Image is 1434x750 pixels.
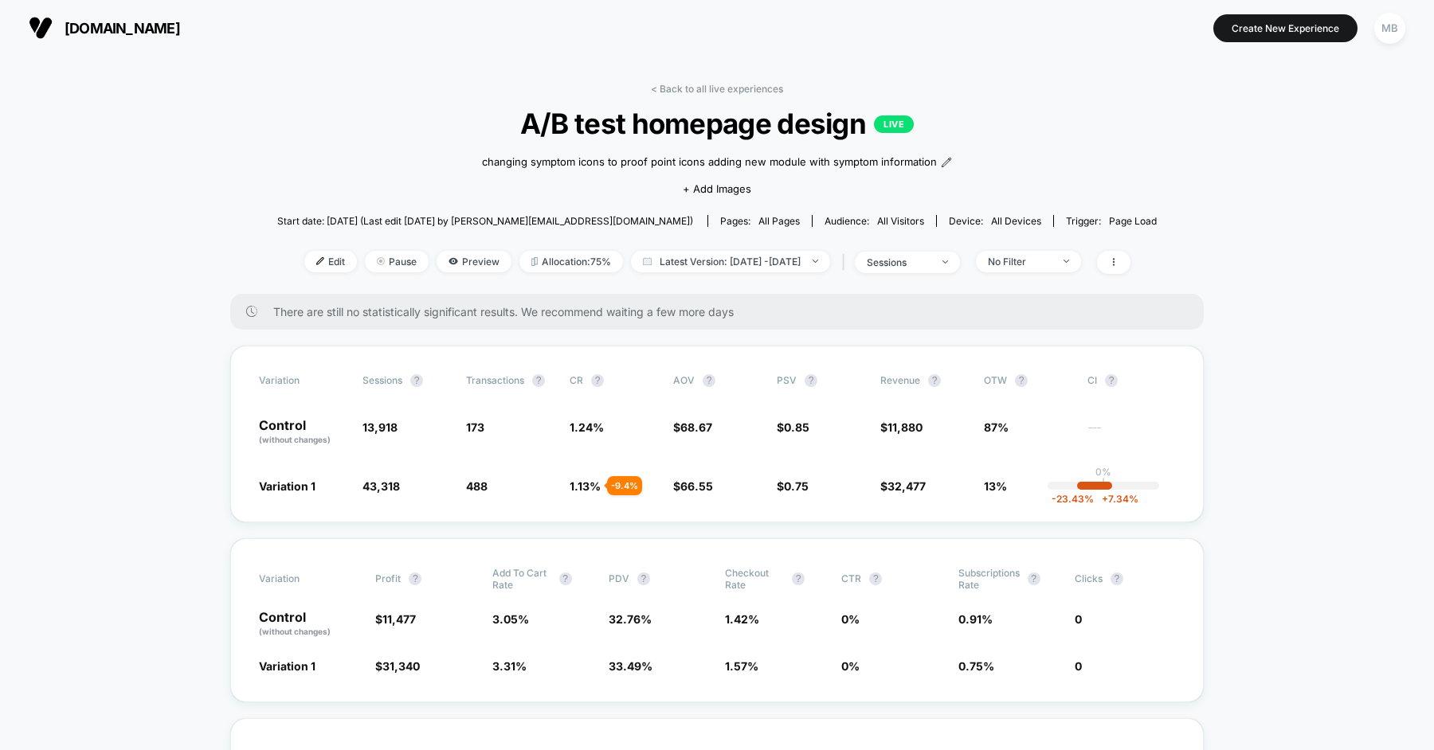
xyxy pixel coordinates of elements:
[880,420,923,434] span: $
[838,251,855,274] span: |
[1094,493,1138,505] span: 7.34 %
[784,420,809,434] span: 0.85
[29,16,53,40] img: Visually logo
[958,659,994,673] span: 0.75 %
[988,256,1052,268] div: No Filter
[1015,374,1028,387] button: ?
[1075,612,1082,626] span: 0
[673,479,713,493] span: $
[942,260,948,264] img: end
[758,215,800,227] span: all pages
[841,572,861,584] span: CTR
[609,612,652,626] span: 32.76 %
[1105,374,1118,387] button: ?
[531,257,538,266] img: rebalance
[867,256,931,268] div: sessions
[673,374,695,386] span: AOV
[375,572,401,584] span: Profit
[65,20,180,37] span: [DOMAIN_NAME]
[777,420,809,434] span: $
[466,420,484,434] span: 173
[362,479,400,493] span: 43,318
[375,612,416,626] span: $
[1066,215,1157,227] div: Trigger:
[958,567,1020,591] span: Subscriptions Rate
[1087,374,1175,387] span: CI
[1064,260,1069,263] img: end
[631,251,830,272] span: Latest Version: [DATE] - [DATE]
[1075,572,1103,584] span: Clicks
[1111,572,1123,585] button: ?
[813,260,818,263] img: end
[928,374,941,387] button: ?
[259,567,347,591] span: Variation
[382,612,416,626] span: 11,477
[1052,493,1094,505] span: -23.43 %
[570,420,604,434] span: 1.24 %
[1374,13,1405,44] div: MB
[365,251,429,272] span: Pause
[377,257,385,265] img: end
[410,374,423,387] button: ?
[1102,493,1108,505] span: +
[277,215,693,227] span: Start date: [DATE] (Last edit [DATE] by [PERSON_NAME][EMAIL_ADDRESS][DOMAIN_NAME])
[792,572,805,585] button: ?
[991,215,1041,227] span: all devices
[559,572,572,585] button: ?
[1213,14,1358,42] button: Create New Experience
[362,420,398,434] span: 13,918
[437,251,511,272] span: Preview
[273,305,1172,318] span: There are still no statistically significant results. We recommend waiting a few more days
[519,251,623,272] span: Allocation: 75%
[673,420,712,434] span: $
[805,374,817,387] button: ?
[825,215,924,227] div: Audience:
[492,567,551,591] span: Add To Cart Rate
[720,215,800,227] div: Pages:
[382,659,420,673] span: 31,340
[777,479,809,493] span: $
[321,107,1112,140] span: A/B test homepage design
[591,374,604,387] button: ?
[841,659,860,673] span: 0 %
[409,572,421,585] button: ?
[259,374,347,387] span: Variation
[651,83,783,95] a: < Back to all live experiences
[259,479,315,493] span: Variation 1
[259,611,359,638] p: Control
[683,182,751,195] span: + Add Images
[1369,12,1410,45] button: MB
[725,612,759,626] span: 1.42 %
[259,435,331,444] span: (without changes)
[887,420,923,434] span: 11,880
[1102,478,1105,490] p: |
[607,476,642,495] div: - 9.4 %
[725,659,758,673] span: 1.57 %
[1028,572,1040,585] button: ?
[259,659,315,673] span: Variation 1
[466,479,488,493] span: 488
[1109,215,1157,227] span: Page Load
[936,215,1053,227] span: Device:
[643,257,652,265] img: calendar
[304,251,357,272] span: Edit
[609,659,652,673] span: 33.49 %
[259,419,347,446] p: Control
[375,659,420,673] span: $
[609,572,629,584] span: PDV
[869,572,882,585] button: ?
[880,479,926,493] span: $
[1075,659,1082,673] span: 0
[1095,466,1111,478] p: 0%
[482,154,937,170] span: changing symptom icons to proof point icons adding new module with symptom information
[532,374,545,387] button: ?
[874,115,914,133] p: LIVE
[887,479,926,493] span: 32,477
[877,215,924,227] span: All Visitors
[637,572,650,585] button: ?
[703,374,715,387] button: ?
[492,659,527,673] span: 3.31 %
[984,420,1009,434] span: 87%
[466,374,524,386] span: Transactions
[841,612,860,626] span: 0 %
